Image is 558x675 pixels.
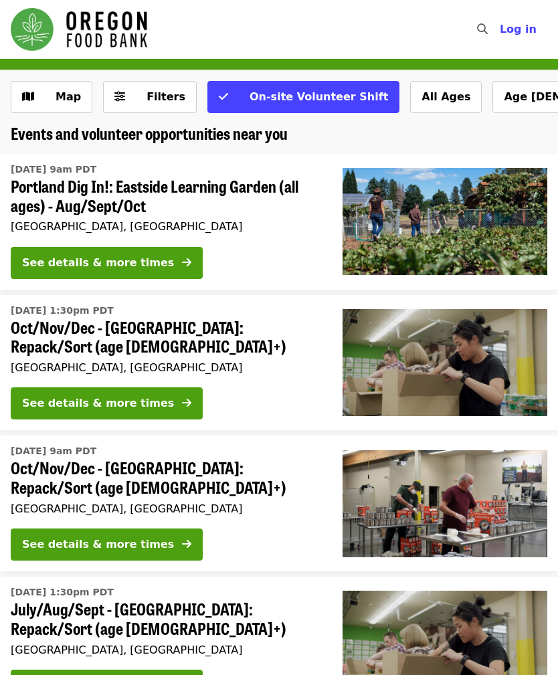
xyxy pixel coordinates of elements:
[219,90,228,103] i: check icon
[11,81,92,113] button: Show map view
[22,90,34,103] i: map icon
[11,8,147,51] img: Oregon Food Bank - Home
[22,255,174,271] div: See details & more times
[343,168,547,275] img: Portland Dig In!: Eastside Learning Garden (all ages) - Aug/Sept/Oct organized by Oregon Food Bank
[11,177,321,215] span: Portland Dig In!: Eastside Learning Garden (all ages) - Aug/Sept/Oct
[182,397,191,409] i: arrow-right icon
[11,220,321,233] div: [GEOGRAPHIC_DATA], [GEOGRAPHIC_DATA]
[11,444,96,458] time: [DATE] 9am PDT
[114,90,125,103] i: sliders-h icon
[207,81,399,113] button: On-site Volunteer Shift
[11,599,321,638] span: July/Aug/Sept - [GEOGRAPHIC_DATA]: Repack/Sort (age [DEMOGRAPHIC_DATA]+)
[103,81,197,113] button: Filters (0 selected)
[11,387,203,419] button: See details & more times
[22,395,174,411] div: See details & more times
[500,23,537,35] span: Log in
[11,458,321,497] span: Oct/Nov/Dec - [GEOGRAPHIC_DATA]: Repack/Sort (age [DEMOGRAPHIC_DATA]+)
[343,450,547,557] img: Oct/Nov/Dec - Portland: Repack/Sort (age 16+) organized by Oregon Food Bank
[56,90,81,103] span: Map
[11,163,96,177] time: [DATE] 9am PDT
[489,16,547,43] button: Log in
[22,537,174,553] div: See details & more times
[477,23,488,35] i: search icon
[147,90,185,103] span: Filters
[11,644,321,656] div: [GEOGRAPHIC_DATA], [GEOGRAPHIC_DATA]
[250,90,388,103] span: On-site Volunteer Shift
[343,309,547,416] img: Oct/Nov/Dec - Portland: Repack/Sort (age 8+) organized by Oregon Food Bank
[11,502,321,515] div: [GEOGRAPHIC_DATA], [GEOGRAPHIC_DATA]
[182,538,191,551] i: arrow-right icon
[11,247,203,279] button: See details & more times
[11,121,288,144] span: Events and volunteer opportunities near you
[11,361,321,374] div: [GEOGRAPHIC_DATA], [GEOGRAPHIC_DATA]
[11,585,114,599] time: [DATE] 1:30pm PDT
[496,13,506,45] input: Search
[11,528,203,561] button: See details & more times
[11,304,114,318] time: [DATE] 1:30pm PDT
[410,81,482,113] button: All Ages
[11,318,321,357] span: Oct/Nov/Dec - [GEOGRAPHIC_DATA]: Repack/Sort (age [DEMOGRAPHIC_DATA]+)
[182,256,191,269] i: arrow-right icon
